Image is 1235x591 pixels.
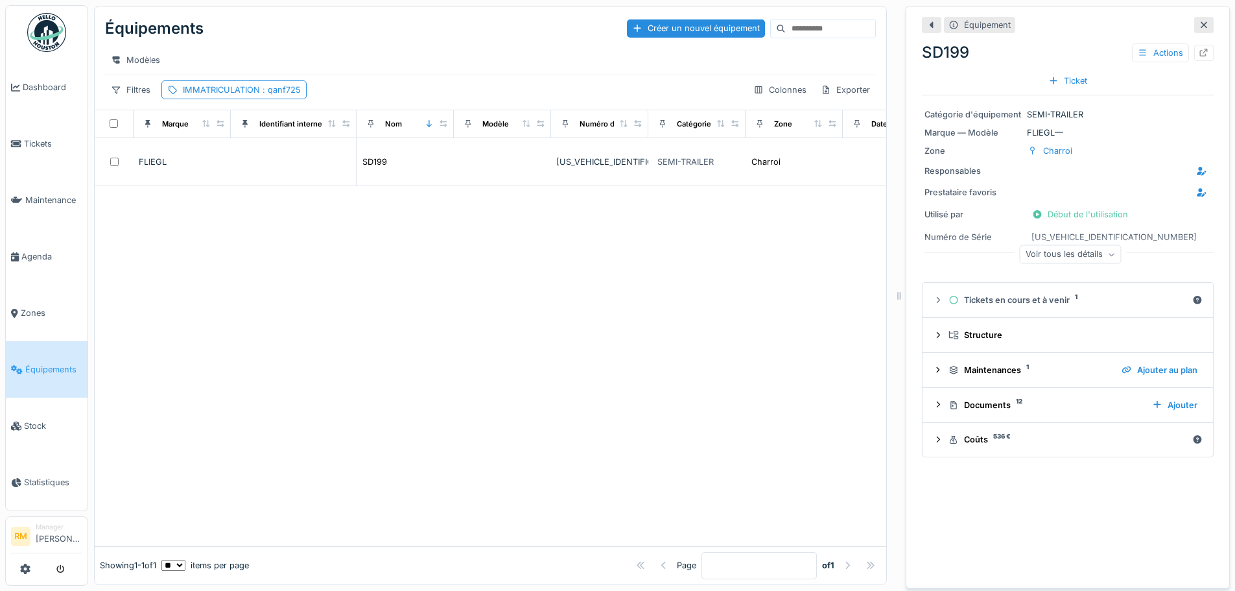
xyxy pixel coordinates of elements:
a: Dashboard [6,59,88,115]
div: Équipement [964,19,1011,31]
div: FLIEGL — [924,127,1211,139]
a: Stock [6,398,88,454]
div: Page [677,559,696,572]
div: [US_VEHICLE_IDENTIFICATION_NUMBER] [1031,231,1197,243]
div: Marque — Modèle [924,127,1022,139]
div: SEMI-TRAILER [924,108,1211,121]
a: Statistiques [6,454,88,511]
div: Voir tous les détails [1020,245,1122,264]
div: Début de l'utilisation [1027,206,1133,223]
div: Utilisé par [924,208,1022,221]
summary: Documents12Ajouter [928,393,1208,417]
summary: Coûts536 € [928,428,1208,452]
span: Stock [24,420,82,432]
a: Tickets [6,115,88,172]
span: Agenda [21,250,82,263]
span: Maintenance [25,194,82,206]
summary: Structure [928,323,1208,347]
a: Agenda [6,228,88,285]
div: Zone [924,145,1022,157]
span: Tickets [24,138,82,150]
div: Showing 1 - 1 of 1 [100,559,156,572]
div: Catégories d'équipement [677,119,767,130]
div: Numéro de Série [580,119,639,130]
div: Prestataire favoris [924,186,1022,199]
div: items per page [161,559,249,572]
div: Nom [385,119,402,130]
strong: of 1 [822,559,834,572]
div: Zone [774,119,792,130]
span: Équipements [25,363,82,376]
div: Charroi [1043,145,1072,157]
div: Catégorie d'équipement [924,108,1022,121]
div: Tickets en cours et à venir [948,294,1187,306]
div: Identifiant interne [259,119,322,130]
div: Structure [948,329,1197,341]
div: Marque [162,119,189,130]
div: SEMI-TRAILER [657,156,714,168]
li: RM [11,527,30,546]
a: Équipements [6,341,88,398]
div: Actions [1132,43,1189,62]
div: Modèles [105,51,166,69]
a: Zones [6,285,88,341]
div: FLIEGL [139,156,226,168]
div: Ajouter [1147,396,1203,414]
a: Maintenance [6,172,88,228]
div: [US_VEHICLE_IDENTIFICATION_NUMBER] [556,156,643,168]
img: Badge_color-CXgf-gQk.svg [27,13,66,52]
div: SD199 [362,156,387,168]
span: Statistiques [24,476,82,488]
a: RM Manager[PERSON_NAME] [11,522,82,553]
summary: Maintenances1Ajouter au plan [928,358,1208,382]
li: [PERSON_NAME] [36,522,82,550]
div: Date d'Installation [871,119,935,130]
span: Zones [21,307,82,319]
summary: Tickets en cours et à venir1 [928,288,1208,312]
span: Dashboard [23,81,82,93]
div: Filtres [105,80,156,99]
div: Maintenances [948,364,1111,376]
div: Équipements [105,12,204,45]
div: Ajouter au plan [1116,361,1203,379]
div: Modèle [482,119,509,130]
div: Responsables [924,165,1022,177]
div: Charroi [751,156,781,168]
div: Numéro de Série [924,231,1022,243]
div: Coûts [948,433,1187,446]
span: : qanf725 [260,85,301,95]
div: Créer un nouvel équipement [627,19,765,37]
div: IMMATRICULATION [183,84,301,96]
div: Exporter [815,80,876,99]
div: Colonnes [747,80,812,99]
div: SD199 [922,41,1214,64]
div: Documents [948,399,1142,411]
div: Ticket [1043,72,1092,90]
div: Manager [36,522,82,532]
